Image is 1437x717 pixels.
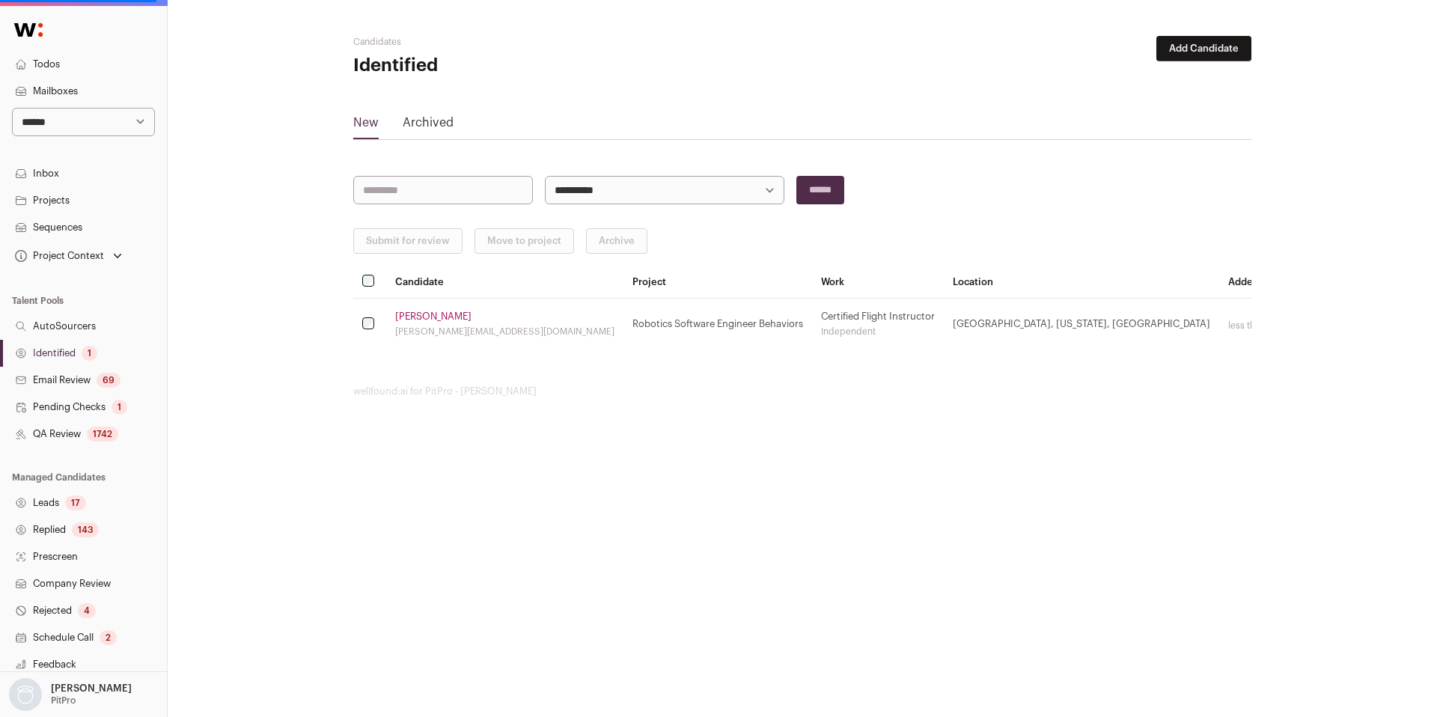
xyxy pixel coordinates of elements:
div: [PERSON_NAME][EMAIL_ADDRESS][DOMAIN_NAME] [395,326,614,338]
div: 1742 [87,427,118,442]
button: Open dropdown [12,245,125,266]
footer: wellfound:ai for PitPro - [PERSON_NAME] [353,385,1251,397]
th: Candidate [386,266,623,299]
p: PitPro [51,695,76,707]
a: New [353,114,379,138]
th: Added [1219,266,1330,299]
th: Location [944,266,1219,299]
div: less than a minute ago [1228,320,1321,332]
h1: Identified [353,54,653,78]
h2: Candidates [353,36,653,48]
button: Open dropdown [6,678,135,711]
div: 2 [100,630,117,645]
div: 69 [97,373,120,388]
th: Project [623,266,812,299]
th: Work [812,266,944,299]
div: 4 [78,603,96,618]
div: Independent [821,326,935,338]
img: nopic.png [9,678,42,711]
td: [GEOGRAPHIC_DATA], [US_STATE], [GEOGRAPHIC_DATA] [944,299,1219,350]
a: Archived [403,114,454,138]
div: 143 [72,522,99,537]
div: 17 [65,495,86,510]
p: [PERSON_NAME] [51,683,132,695]
a: [PERSON_NAME] [395,311,472,323]
td: Certified Flight Instructor [812,299,944,350]
div: 1 [112,400,127,415]
div: 1 [82,346,97,361]
td: Robotics Software Engineer Behaviors [623,299,812,350]
button: Add Candidate [1156,36,1251,61]
img: Wellfound [6,15,51,45]
div: Project Context [12,250,104,262]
